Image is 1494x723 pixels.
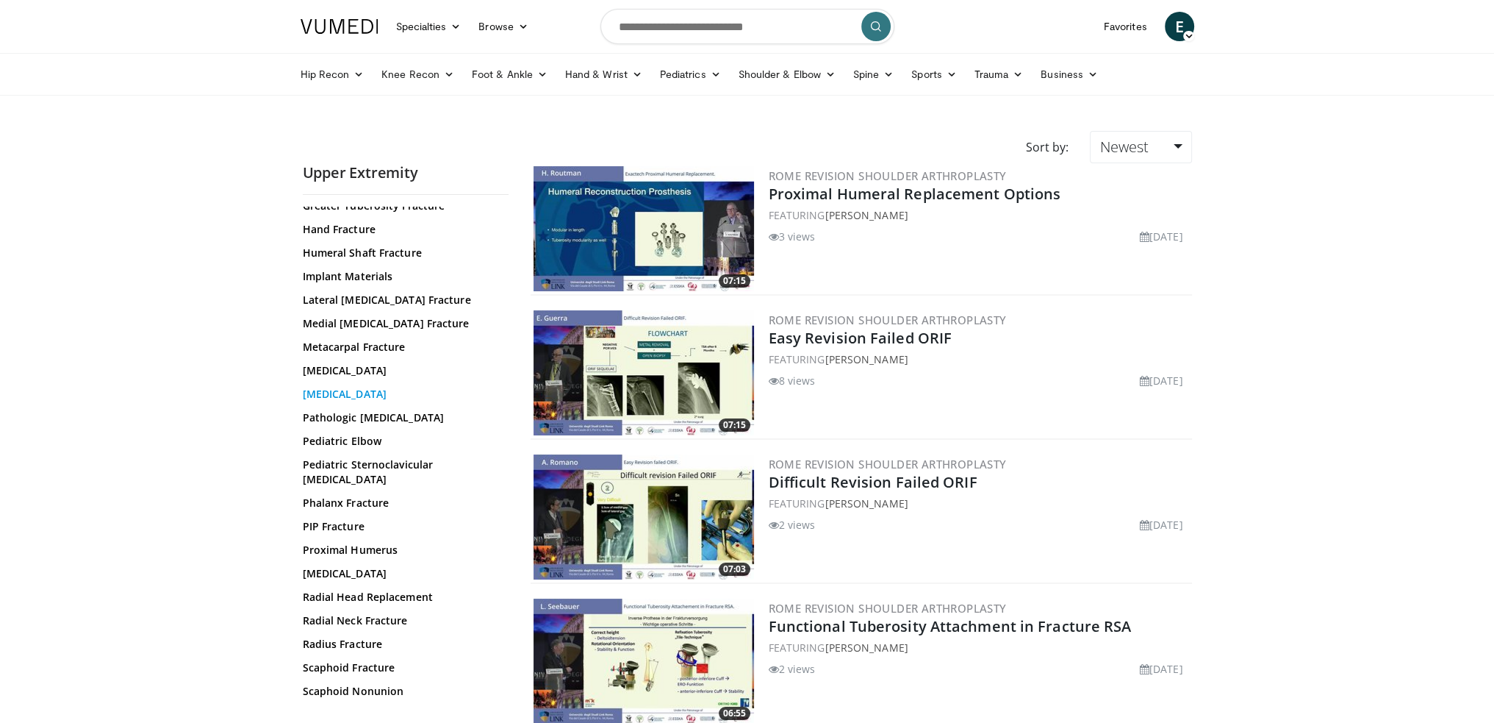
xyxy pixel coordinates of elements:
a: Humeral Shaft Fracture [303,246,501,260]
img: VuMedi Logo [301,19,378,34]
span: 06:55 [719,707,750,720]
a: Scaphoid Fracture [303,660,501,675]
a: Sports [902,60,966,89]
li: 2 views [769,517,816,533]
a: [MEDICAL_DATA] [303,387,501,402]
li: [DATE] [1140,373,1183,388]
img: 5dcf619f-b63a-443a-a745-ca4be86d333e.300x170_q85_crop-smart_upscale.jpg [534,310,754,435]
a: Pathologic [MEDICAL_DATA] [303,410,501,425]
span: Newest [1099,137,1148,157]
a: Implant Materials [303,269,501,284]
a: 07:15 [534,310,754,435]
li: 8 views [769,373,816,388]
a: [MEDICAL_DATA] [303,363,501,378]
a: Hand & Wrist [556,60,651,89]
a: Browse [470,12,537,41]
div: FEATURING [769,640,1189,655]
a: [PERSON_NAME] [825,496,908,510]
a: Medial [MEDICAL_DATA] Fracture [303,316,501,331]
a: Favorites [1095,12,1156,41]
a: Shoulder & Elbow [730,60,844,89]
a: Trauma [966,60,1032,89]
div: FEATURING [769,352,1189,367]
a: Easy Revision Failed ORIF [769,328,952,348]
a: Pediatric Elbow [303,434,501,449]
a: Proximal Humerus [303,543,501,558]
a: Radial Neck Fracture [303,613,501,628]
img: 3d690308-9757-4d1f-b0cf-d2daa646b20c.300x170_q85_crop-smart_upscale.jpg [534,166,754,291]
a: Pediatric Sternoclavicular [MEDICAL_DATA] [303,457,501,487]
a: Foot & Ankle [463,60,556,89]
a: Business [1032,60,1107,89]
div: FEATURING [769,496,1189,511]
a: Phalanx Fracture [303,496,501,510]
a: E [1165,12,1194,41]
li: [DATE] [1140,517,1183,533]
a: Rome Revision Shoulder Arthroplasty [769,601,1007,616]
a: Specialties [387,12,470,41]
a: [PERSON_NAME] [825,352,908,366]
a: Difficult Revision Failed ORIF [769,472,977,492]
a: Scaphoid Nonunion [303,684,501,699]
span: 07:03 [719,563,750,576]
a: Rome Revision Shoulder Arthroplasty [769,313,1007,327]
a: Lateral [MEDICAL_DATA] Fracture [303,293,501,307]
a: [MEDICAL_DATA] [303,566,501,581]
a: Pediatrics [651,60,730,89]
a: PIP Fracture [303,519,501,534]
span: 07:15 [719,419,750,432]
li: [DATE] [1140,661,1183,677]
a: Hand Fracture [303,222,501,237]
h2: Upper Extremity [303,163,509,182]
a: Knee Recon [373,60,463,89]
a: Proximal Humeral Replacement Options [769,184,1061,204]
a: [PERSON_NAME] [825,208,908,222]
a: [PERSON_NAME] [825,641,908,655]
a: 07:03 [534,455,754,580]
div: FEATURING [769,207,1189,223]
a: Newest [1090,131,1191,163]
a: Metacarpal Fracture [303,340,501,355]
a: Scapula Fracture [303,708,501,722]
a: Radius Fracture [303,637,501,652]
a: Hip Recon [292,60,373,89]
span: 07:15 [719,274,750,288]
a: Radial Head Replacement [303,590,501,605]
li: 3 views [769,229,816,244]
li: 2 views [769,661,816,677]
input: Search topics, interventions [600,9,894,44]
a: Functional Tuberosity Attachment in Fracture RSA [769,616,1132,636]
img: c099ae5d-b022-44ba-975b-536e40751d07.300x170_q85_crop-smart_upscale.jpg [534,455,754,580]
a: Spine [844,60,902,89]
li: [DATE] [1140,229,1183,244]
a: 07:15 [534,166,754,291]
a: Rome Revision Shoulder Arthroplasty [769,168,1007,183]
div: Sort by: [1014,131,1079,163]
a: Rome Revision Shoulder Arthroplasty [769,457,1007,471]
